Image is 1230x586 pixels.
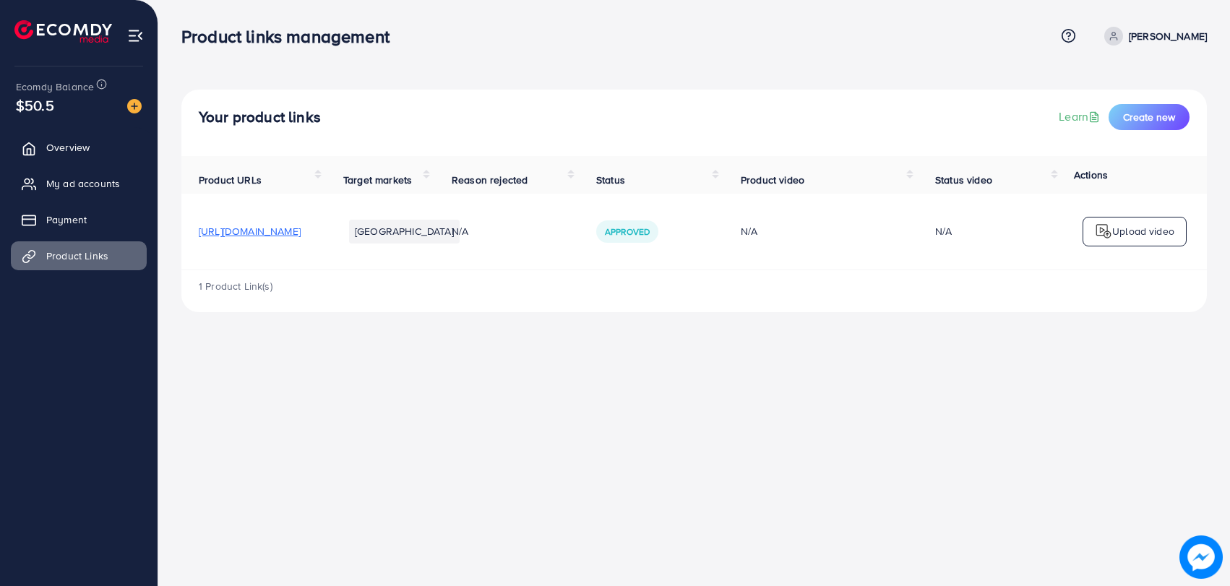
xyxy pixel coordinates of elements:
[199,173,262,187] span: Product URLs
[199,224,301,238] span: [URL][DOMAIN_NAME]
[14,20,112,43] img: logo
[46,176,120,191] span: My ad accounts
[46,249,108,263] span: Product Links
[935,173,992,187] span: Status video
[1112,223,1174,240] p: Upload video
[741,173,804,187] span: Product video
[1074,168,1108,182] span: Actions
[11,133,147,162] a: Overview
[452,224,468,238] span: N/A
[46,212,87,227] span: Payment
[46,140,90,155] span: Overview
[1059,108,1103,125] a: Learn
[199,279,272,293] span: 1 Product Link(s)
[1179,535,1223,579] img: image
[16,95,54,116] span: $50.5
[605,225,650,238] span: Approved
[11,241,147,270] a: Product Links
[1098,27,1207,46] a: [PERSON_NAME]
[1129,27,1207,45] p: [PERSON_NAME]
[343,173,412,187] span: Target markets
[349,220,460,243] li: [GEOGRAPHIC_DATA]
[199,108,321,126] h4: Your product links
[1109,104,1190,130] button: Create new
[181,26,401,47] h3: Product links management
[1095,223,1112,240] img: logo
[11,205,147,234] a: Payment
[452,173,528,187] span: Reason rejected
[935,224,952,238] div: N/A
[16,79,94,94] span: Ecomdy Balance
[741,224,900,238] div: N/A
[1123,110,1175,124] span: Create new
[127,99,142,113] img: image
[11,169,147,198] a: My ad accounts
[127,27,144,44] img: menu
[596,173,625,187] span: Status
